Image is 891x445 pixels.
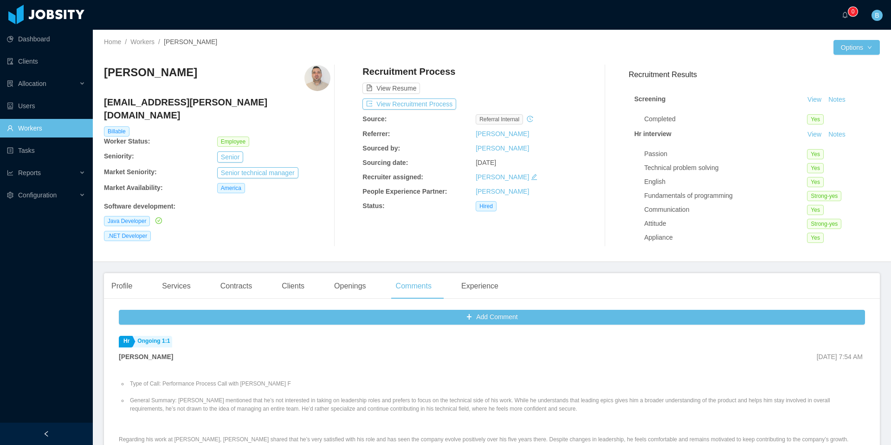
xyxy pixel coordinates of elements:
[848,7,858,16] sup: 0
[128,380,865,388] li: Type of Call: Performance Process Call with [PERSON_NAME] F
[476,173,529,181] a: [PERSON_NAME]
[133,336,172,347] a: Ongoing 1:1
[807,191,841,201] span: Strong-yes
[274,273,312,299] div: Clients
[807,177,824,187] span: Yes
[825,94,849,105] button: Notes
[476,201,497,211] span: Hired
[362,100,456,108] a: icon: exportView Recruitment Process
[119,336,132,347] a: Hr
[119,310,865,325] button: icon: plusAdd Comment
[804,96,825,103] a: View
[104,137,150,145] b: Worker Status:
[807,114,824,124] span: Yes
[217,167,298,178] button: Senior technical manager
[362,115,387,123] b: Source:
[817,353,863,360] span: [DATE] 7:54 AM
[217,151,243,163] button: Senior
[7,119,85,137] a: icon: userWorkers
[128,396,865,413] li: General Summary: [PERSON_NAME] mentioned that he’s not interested in taking on leadership roles a...
[804,131,825,138] a: View
[213,273,259,299] div: Contracts
[155,217,162,224] i: icon: check-circle
[476,144,529,152] a: [PERSON_NAME]
[527,116,533,122] i: icon: history
[104,216,150,226] span: Java Developer
[7,80,13,87] i: icon: solution
[104,273,140,299] div: Profile
[644,219,807,229] div: Attitude
[217,137,249,147] span: Employee
[154,217,162,224] a: icon: check-circle
[104,231,151,241] span: .NET Developer
[644,114,807,124] div: Completed
[531,174,537,180] i: icon: edit
[807,233,824,243] span: Yes
[104,96,330,122] h4: [EMAIL_ADDRESS][PERSON_NAME][DOMAIN_NAME]
[362,173,423,181] b: Recruiter assigned:
[825,129,849,140] button: Notes
[7,52,85,71] a: icon: auditClients
[7,30,85,48] a: icon: pie-chartDashboard
[119,435,865,444] p: Regarding his work at [PERSON_NAME], [PERSON_NAME] shared that he’s very satisfied with his role ...
[476,130,529,137] a: [PERSON_NAME]
[217,183,245,193] span: America
[104,203,175,210] b: Software development :
[362,98,456,110] button: icon: exportView Recruitment Process
[18,169,41,177] span: Reports
[362,130,390,137] b: Referrer:
[644,205,807,215] div: Communication
[362,83,420,94] button: icon: file-textView Resume
[644,233,807,242] div: Appliance
[104,152,134,160] b: Seniority:
[362,159,408,166] b: Sourcing date:
[7,192,13,198] i: icon: setting
[833,40,880,55] button: Optionsicon: down
[644,149,807,159] div: Passion
[362,144,400,152] b: Sourced by:
[104,168,157,176] b: Market Seniority:
[119,353,173,360] strong: [PERSON_NAME]
[634,95,666,103] strong: Screening
[155,273,198,299] div: Services
[476,114,523,124] span: Referral internal
[629,69,880,80] h3: Recruitment Results
[104,65,197,80] h3: [PERSON_NAME]
[7,170,13,176] i: icon: line-chart
[18,191,57,199] span: Configuration
[362,202,384,209] b: Status:
[130,38,155,46] a: Workers
[327,273,374,299] div: Openings
[875,10,879,21] span: B
[476,188,529,195] a: [PERSON_NAME]
[807,205,824,215] span: Yes
[7,141,85,160] a: icon: profileTasks
[807,149,824,159] span: Yes
[104,38,121,46] a: Home
[644,191,807,201] div: Fundamentals of programming
[807,219,841,229] span: Strong-yes
[842,12,848,18] i: icon: bell
[476,159,496,166] span: [DATE]
[362,188,447,195] b: People Experience Partner:
[164,38,217,46] span: [PERSON_NAME]
[388,273,439,299] div: Comments
[158,38,160,46] span: /
[125,38,127,46] span: /
[18,80,46,87] span: Allocation
[104,184,163,191] b: Market Availability:
[644,163,807,173] div: Technical problem solving
[634,130,671,137] strong: Hr interview
[644,177,807,187] div: English
[362,85,420,92] a: icon: file-textView Resume
[807,163,824,173] span: Yes
[304,65,330,91] img: 171a5bd0-af07-11e9-a0a1-47c031930032_664f8f3170746-400w.png
[104,126,129,137] span: Billable
[454,273,506,299] div: Experience
[7,97,85,115] a: icon: robotUsers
